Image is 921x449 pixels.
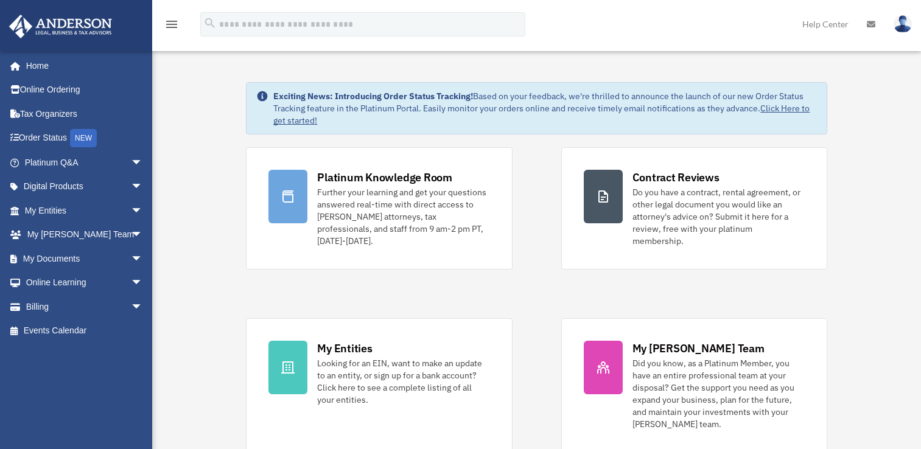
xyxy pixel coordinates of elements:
[632,341,765,356] div: My [PERSON_NAME] Team
[131,294,155,319] span: arrow_drop_down
[131,175,155,200] span: arrow_drop_down
[9,246,161,271] a: My Documentsarrow_drop_down
[9,102,161,126] a: Tax Organizers
[5,15,116,38] img: Anderson Advisors Platinum Portal
[131,271,155,296] span: arrow_drop_down
[317,341,372,356] div: My Entities
[9,319,161,343] a: Events Calendar
[9,223,161,247] a: My [PERSON_NAME] Teamarrow_drop_down
[131,246,155,271] span: arrow_drop_down
[131,150,155,175] span: arrow_drop_down
[70,129,97,147] div: NEW
[632,357,805,430] div: Did you know, as a Platinum Member, you have an entire professional team at your disposal? Get th...
[561,147,827,270] a: Contract Reviews Do you have a contract, rental agreement, or other legal document you would like...
[632,186,805,247] div: Do you have a contract, rental agreement, or other legal document you would like an attorney's ad...
[9,126,161,151] a: Order StatusNEW
[131,198,155,223] span: arrow_drop_down
[317,170,452,185] div: Platinum Knowledge Room
[164,21,179,32] a: menu
[894,15,912,33] img: User Pic
[9,175,161,199] a: Digital Productsarrow_drop_down
[273,91,473,102] strong: Exciting News: Introducing Order Status Tracking!
[9,271,161,295] a: Online Learningarrow_drop_down
[246,147,512,270] a: Platinum Knowledge Room Further your learning and get your questions answered real-time with dire...
[9,78,161,102] a: Online Ordering
[9,150,161,175] a: Platinum Q&Aarrow_drop_down
[9,294,161,319] a: Billingarrow_drop_down
[273,90,816,127] div: Based on your feedback, we're thrilled to announce the launch of our new Order Status Tracking fe...
[632,170,720,185] div: Contract Reviews
[164,17,179,32] i: menu
[317,186,489,247] div: Further your learning and get your questions answered real-time with direct access to [PERSON_NAM...
[9,54,155,78] a: Home
[9,198,161,223] a: My Entitiesarrow_drop_down
[273,103,810,126] a: Click Here to get started!
[131,223,155,248] span: arrow_drop_down
[317,357,489,406] div: Looking for an EIN, want to make an update to an entity, or sign up for a bank account? Click her...
[203,16,217,30] i: search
